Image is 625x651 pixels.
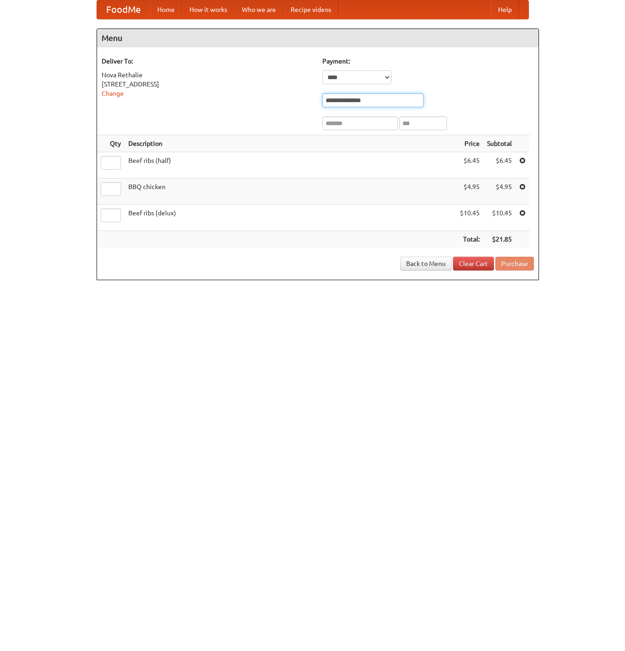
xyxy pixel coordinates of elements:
th: Subtotal [483,135,516,152]
h5: Payment: [322,57,534,66]
td: $4.95 [483,179,516,205]
a: Recipe videos [283,0,338,19]
td: Beef ribs (delux) [125,205,456,231]
a: Clear Cart [453,257,494,271]
h4: Menu [97,29,539,47]
div: [STREET_ADDRESS] [102,80,313,89]
th: Description [125,135,456,152]
h5: Deliver To: [102,57,313,66]
td: $6.45 [483,152,516,179]
td: BBQ chicken [125,179,456,205]
a: Who we are [235,0,283,19]
td: $10.45 [456,205,483,231]
div: Nova Rethalie [102,70,313,80]
th: Total: [456,231,483,248]
td: $10.45 [483,205,516,231]
a: Home [150,0,182,19]
button: Purchase [495,257,534,271]
a: FoodMe [97,0,150,19]
a: How it works [182,0,235,19]
th: Price [456,135,483,152]
a: Change [102,90,124,97]
th: $21.85 [483,231,516,248]
td: $4.95 [456,179,483,205]
a: Back to Menu [400,257,452,271]
td: Beef ribs (half) [125,152,456,179]
td: $6.45 [456,152,483,179]
th: Qty [97,135,125,152]
a: Help [491,0,519,19]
